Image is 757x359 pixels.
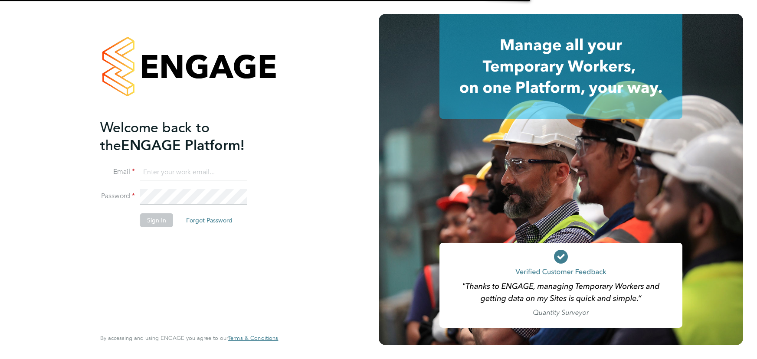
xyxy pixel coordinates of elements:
button: Forgot Password [179,213,239,227]
span: Welcome back to the [100,119,210,154]
span: By accessing and using ENGAGE you agree to our [100,334,278,342]
input: Enter your work email... [140,165,247,180]
h2: ENGAGE Platform! [100,119,269,154]
label: Password [100,192,135,201]
span: Terms & Conditions [228,334,278,342]
button: Sign In [140,213,173,227]
a: Terms & Conditions [228,335,278,342]
label: Email [100,167,135,176]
